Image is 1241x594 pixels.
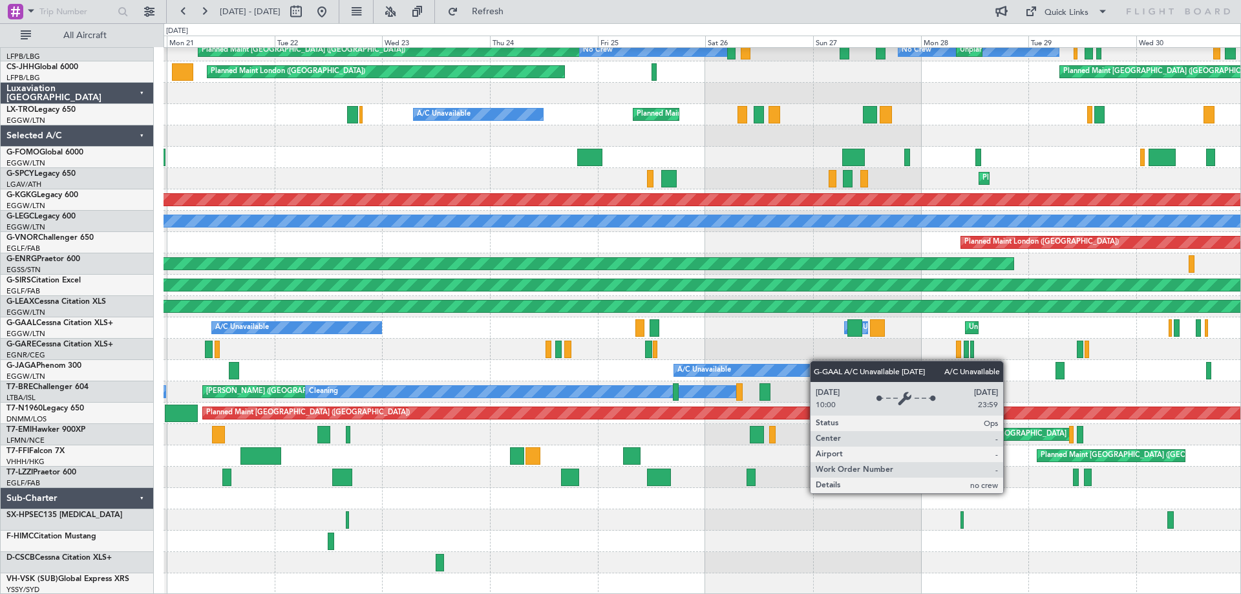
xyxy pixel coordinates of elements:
div: Mon 21 [167,36,275,47]
a: EGGW/LTN [6,222,45,232]
div: Mon 28 [921,36,1029,47]
div: A/C Unavailable [677,361,731,380]
span: T7-BRE [6,383,33,391]
div: Sat 26 [705,36,813,47]
span: T7-LZZI [6,469,33,476]
a: T7-LZZIPraetor 600 [6,469,76,476]
span: LX-TRO [6,106,34,114]
a: EGGW/LTN [6,201,45,211]
a: G-LEAXCessna Citation XLS [6,298,106,306]
div: [PERSON_NAME] ([GEOGRAPHIC_DATA][PERSON_NAME]) [206,382,404,401]
a: G-GAALCessna Citation XLS+ [6,319,113,327]
div: A/C Unavailable [417,105,471,124]
a: DNMM/LOS [6,414,47,424]
span: G-FOMO [6,149,39,156]
div: Sun 27 [813,36,921,47]
div: Wed 23 [382,36,490,47]
a: EGLF/FAB [6,478,40,488]
a: EGGW/LTN [6,308,45,317]
a: CS-JHHGlobal 6000 [6,63,78,71]
a: EGGW/LTN [6,329,45,339]
a: EGGW/LTN [6,158,45,168]
span: G-LEGC [6,213,34,220]
div: Quick Links [1045,6,1088,19]
div: Planned Maint London ([GEOGRAPHIC_DATA]) [211,62,365,81]
span: VH-VSK (SUB) [6,575,58,583]
a: G-LEGCLegacy 600 [6,213,76,220]
a: G-GARECessna Citation XLS+ [6,341,113,348]
a: G-ENRGPraetor 600 [6,255,80,263]
a: G-JAGAPhenom 300 [6,362,81,370]
div: [DATE] [166,26,188,37]
a: G-KGKGLegacy 600 [6,191,78,199]
a: T7-EMIHawker 900XP [6,426,85,434]
a: SX-HPSEC135 [MEDICAL_DATA] [6,511,122,519]
span: Refresh [461,7,515,16]
button: All Aircraft [14,25,140,46]
a: EGLF/FAB [6,244,40,253]
button: Refresh [441,1,519,22]
span: G-JAGA [6,362,36,370]
span: T7-EMI [6,426,32,434]
a: VH-VSK (SUB)Global Express XRS [6,575,129,583]
a: LFPB/LBG [6,52,40,61]
div: No Crew [583,41,613,60]
span: G-ENRG [6,255,37,263]
span: G-SPCY [6,170,34,178]
a: EGGW/LTN [6,372,45,381]
a: G-SPCYLegacy 650 [6,170,76,178]
a: LFPB/LBG [6,73,40,83]
a: LGAV/ATH [6,180,41,189]
a: T7-N1960Legacy 650 [6,405,84,412]
a: T7-FFIFalcon 7X [6,447,65,455]
div: Cleaning [309,382,338,401]
div: Planned Maint [GEOGRAPHIC_DATA] [943,425,1066,444]
input: Trip Number [39,2,114,21]
a: EGLF/FAB [6,286,40,296]
span: G-GAAL [6,319,36,327]
a: T7-BREChallenger 604 [6,383,89,391]
div: No Crew [902,41,931,60]
div: Thu 24 [490,36,598,47]
div: A/C Unavailable [215,318,269,337]
a: EGGW/LTN [6,116,45,125]
div: Fri 25 [598,36,706,47]
div: Planned Maint [GEOGRAPHIC_DATA] ([GEOGRAPHIC_DATA]) [206,403,410,423]
span: D-CSCB [6,554,35,562]
span: G-VNOR [6,234,38,242]
span: CS-JHH [6,63,34,71]
a: LFMN/NCE [6,436,45,445]
span: G-SIRS [6,277,31,284]
div: Planned Maint [GEOGRAPHIC_DATA] ([GEOGRAPHIC_DATA]) [637,105,840,124]
span: F-HIMC [6,533,34,540]
a: G-FOMOGlobal 6000 [6,149,83,156]
span: All Aircraft [34,31,136,40]
div: Tue 29 [1028,36,1136,47]
a: LX-TROLegacy 650 [6,106,76,114]
a: G-SIRSCitation Excel [6,277,81,284]
span: T7-FFI [6,447,29,455]
a: G-VNORChallenger 650 [6,234,94,242]
div: Unplanned Maint [GEOGRAPHIC_DATA] ([GEOGRAPHIC_DATA]) [969,318,1182,337]
span: G-KGKG [6,191,37,199]
div: Planned Maint Athens ([PERSON_NAME] Intl) [982,169,1131,188]
div: Tue 22 [275,36,383,47]
a: LTBA/ISL [6,393,36,403]
div: Planned Maint London ([GEOGRAPHIC_DATA]) [964,233,1119,252]
a: F-HIMCCitation Mustang [6,533,96,540]
a: EGSS/STN [6,265,41,275]
a: EGNR/CEG [6,350,45,360]
div: Planned Maint [GEOGRAPHIC_DATA] ([GEOGRAPHIC_DATA]) [202,41,405,60]
div: Unplanned Maint [GEOGRAPHIC_DATA] ([GEOGRAPHIC_DATA]) [960,41,1172,60]
span: G-GARE [6,341,36,348]
span: T7-N1960 [6,405,43,412]
a: D-CSCBCessna Citation XLS+ [6,554,112,562]
button: Quick Links [1019,1,1114,22]
span: [DATE] - [DATE] [220,6,281,17]
a: VHHH/HKG [6,457,45,467]
span: SX-HPS [6,511,34,519]
span: G-LEAX [6,298,34,306]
